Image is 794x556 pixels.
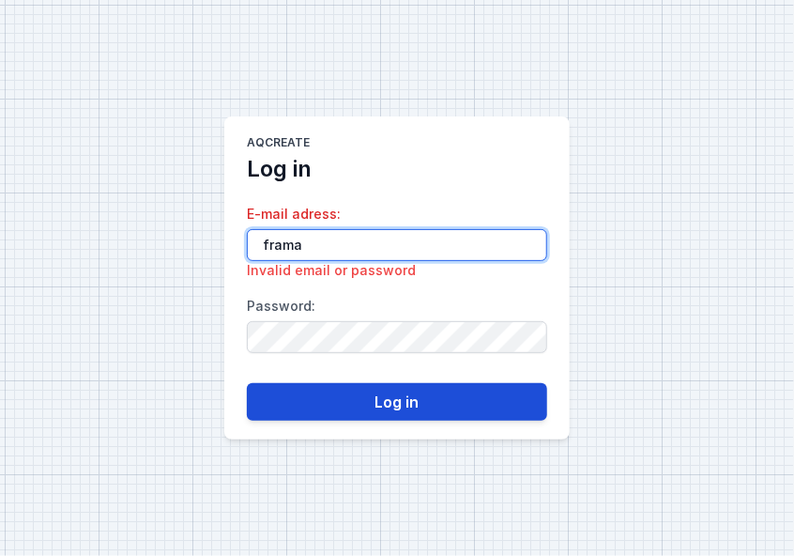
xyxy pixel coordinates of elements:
[247,383,547,421] button: Log in
[247,135,310,154] h1: AQcreate
[247,261,547,280] div: Invalid email or password
[247,321,547,353] input: Password:
[247,154,312,184] h2: Log in
[247,199,547,280] label: E-mail adress :
[247,229,547,261] input: E-mail adress:Invalid email or password
[247,291,547,353] label: Password :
